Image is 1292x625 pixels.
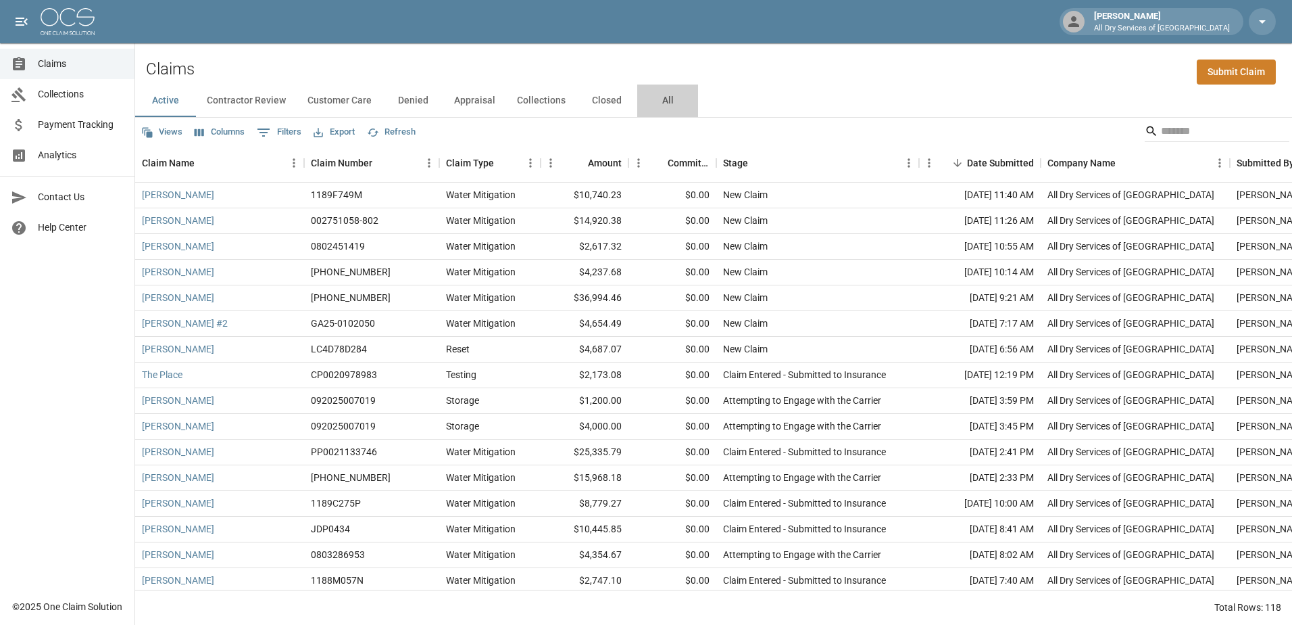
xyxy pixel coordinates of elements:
button: Menu [1210,153,1230,173]
div: 0803286953 [311,548,365,561]
div: $4,687.07 [541,337,628,363]
button: open drawer [8,8,35,35]
button: Sort [494,154,513,172]
div: Claim Name [135,144,304,182]
h2: Claims [146,60,195,79]
div: Reset [446,342,470,356]
div: 002751058-802 [311,214,378,227]
button: Appraisal [443,85,506,117]
div: Water Mitigation [446,317,516,330]
button: Menu [284,153,304,173]
div: All Dry Services of Atlanta [1047,342,1214,356]
button: Collections [506,85,576,117]
button: Menu [541,153,561,173]
div: $0.00 [628,363,716,388]
div: $0.00 [628,440,716,465]
div: All Dry Services of Atlanta [1047,265,1214,279]
div: $0.00 [628,517,716,542]
div: dynamic tabs [135,85,1292,117]
span: Collections [38,87,124,101]
div: Water Mitigation [446,574,516,587]
div: © 2025 One Claim Solution [12,600,122,614]
a: [PERSON_NAME] [142,188,214,202]
span: Contact Us [38,190,124,204]
div: [DATE] 3:45 PM [919,414,1041,440]
div: Claim Entered - Submitted to Insurance [723,368,886,381]
div: Claim Type [439,144,541,182]
span: Help Center [38,221,124,235]
div: 300-0572905-2025 [311,291,391,304]
div: 1189C275P [311,496,361,510]
div: $0.00 [628,568,716,594]
div: $2,617.32 [541,234,628,260]
div: Water Mitigation [446,214,516,227]
div: Water Mitigation [446,522,516,536]
div: Date Submitted [967,144,1034,182]
div: [DATE] 2:33 PM [919,465,1041,491]
div: 1188M057N [311,574,364,587]
div: $4,354.67 [541,542,628,568]
button: Active [135,85,196,117]
button: Denied [382,85,443,117]
button: Sort [948,154,967,172]
div: [DATE] 7:17 AM [919,311,1041,337]
div: All Dry Services of Atlanta [1047,239,1214,253]
div: Company Name [1047,144,1116,182]
div: [DATE] 6:56 AM [919,337,1041,363]
div: New Claim [723,291,768,304]
div: [DATE] 10:14 AM [919,260,1041,285]
div: Search [1145,120,1289,145]
div: Stage [723,144,748,182]
button: Select columns [191,122,248,143]
div: Attempting to Engage with the Carrier [723,471,881,484]
div: $10,445.85 [541,517,628,542]
div: Water Mitigation [446,471,516,484]
div: $1,200.00 [541,388,628,414]
div: [DATE] 3:59 PM [919,388,1041,414]
div: All Dry Services of Atlanta [1047,471,1214,484]
a: [PERSON_NAME] [142,239,214,253]
div: All Dry Services of Atlanta [1047,522,1214,536]
div: New Claim [723,342,768,356]
div: Water Mitigation [446,188,516,202]
div: All Dry Services of Atlanta [1047,548,1214,561]
div: Claim Name [142,144,195,182]
button: Show filters [253,122,305,143]
div: PP0021133746 [311,445,377,459]
div: $0.00 [628,491,716,517]
div: Claim Number [311,144,372,182]
div: $15,968.18 [541,465,628,491]
div: Claim Entered - Submitted to Insurance [723,445,886,459]
div: Amount [588,144,622,182]
div: JDP0434 [311,522,350,536]
button: Menu [520,153,541,173]
div: Claim Entered - Submitted to Insurance [723,522,886,536]
div: 0802451419 [311,239,365,253]
div: All Dry Services of Atlanta [1047,214,1214,227]
div: Amount [541,144,628,182]
div: 1189F749M [311,188,362,202]
div: New Claim [723,188,768,202]
div: $25,335.79 [541,440,628,465]
button: Sort [372,154,391,172]
img: ocs-logo-white-transparent.png [41,8,95,35]
div: Claim Entered - Submitted to Insurance [723,574,886,587]
button: Sort [195,154,214,172]
div: $0.00 [628,465,716,491]
div: Water Mitigation [446,291,516,304]
button: Closed [576,85,637,117]
a: The Place [142,368,182,381]
div: Stage [716,144,919,182]
div: Water Mitigation [446,239,516,253]
div: $0.00 [628,285,716,311]
div: $0.00 [628,388,716,414]
div: Committed Amount [628,144,716,182]
div: Claim Entered - Submitted to Insurance [723,496,886,510]
div: Company Name [1041,144,1230,182]
a: [PERSON_NAME] [142,496,214,510]
a: [PERSON_NAME] [142,342,214,356]
div: $0.00 [628,542,716,568]
div: All Dry Services of Atlanta [1047,291,1214,304]
a: [PERSON_NAME] [142,214,214,227]
div: All Dry Services of Atlanta [1047,445,1214,459]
